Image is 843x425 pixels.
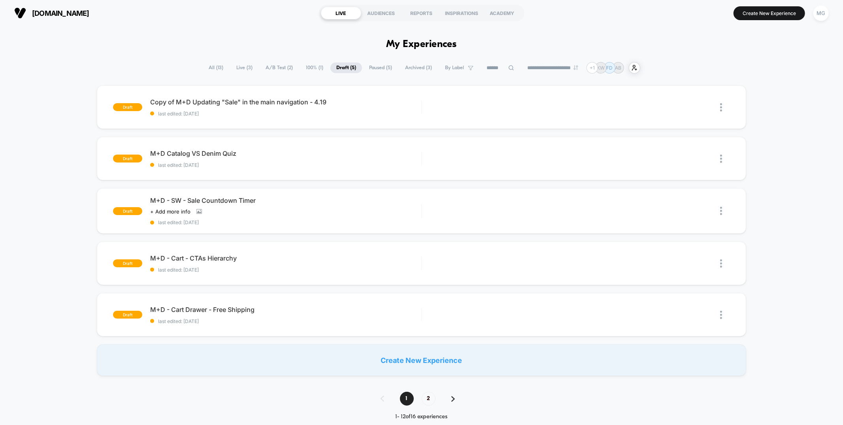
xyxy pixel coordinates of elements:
[150,149,421,157] span: M+D Catalog VS Denim Quiz
[113,311,142,319] span: draft
[720,311,722,319] img: close
[113,155,142,162] span: draft
[260,62,299,73] span: A/B Test ( 2 )
[442,7,482,19] div: INSPIRATIONS
[150,111,421,117] span: last edited: [DATE]
[399,62,438,73] span: Archived ( 3 )
[400,392,414,406] span: 1
[150,318,421,324] span: last edited: [DATE]
[113,259,142,267] span: draft
[422,392,436,406] span: 2
[203,62,229,73] span: All ( 13 )
[150,196,421,204] span: M+D - SW - Sale Countdown Timer
[150,267,421,273] span: last edited: [DATE]
[597,65,605,71] p: KW
[150,98,421,106] span: Copy of M+D Updating "Sale" in the main navigation - 4.19
[734,6,805,20] button: Create New Experience
[445,65,464,71] span: By Label
[720,207,722,215] img: close
[482,7,522,19] div: ACADEMY
[150,306,421,314] span: M+D - Cart Drawer - Free Shipping
[361,7,402,19] div: AUDIENCES
[150,162,421,168] span: last edited: [DATE]
[720,259,722,268] img: close
[587,62,598,74] div: + 1
[451,396,455,402] img: pagination forward
[811,5,831,21] button: MG
[97,344,746,376] div: Create New Experience
[402,7,442,19] div: REPORTS
[373,414,471,420] div: 1 - 12 of 16 experiences
[113,103,142,111] span: draft
[321,7,361,19] div: LIVE
[300,62,329,73] span: 100% ( 1 )
[607,65,613,71] p: FD
[113,207,142,215] span: draft
[150,219,421,225] span: last edited: [DATE]
[615,65,622,71] p: AB
[573,65,578,70] img: end
[150,208,190,215] span: + Add more info
[14,7,26,19] img: Visually logo
[32,9,89,17] span: [DOMAIN_NAME]
[813,6,829,21] div: MG
[363,62,398,73] span: Paused ( 5 )
[150,254,421,262] span: M+D - Cart - CTAs Hierarchy
[720,155,722,163] img: close
[720,103,722,111] img: close
[12,7,92,19] button: [DOMAIN_NAME]
[330,62,362,73] span: Draft ( 5 )
[386,39,457,50] h1: My Experiences
[230,62,258,73] span: Live ( 3 )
